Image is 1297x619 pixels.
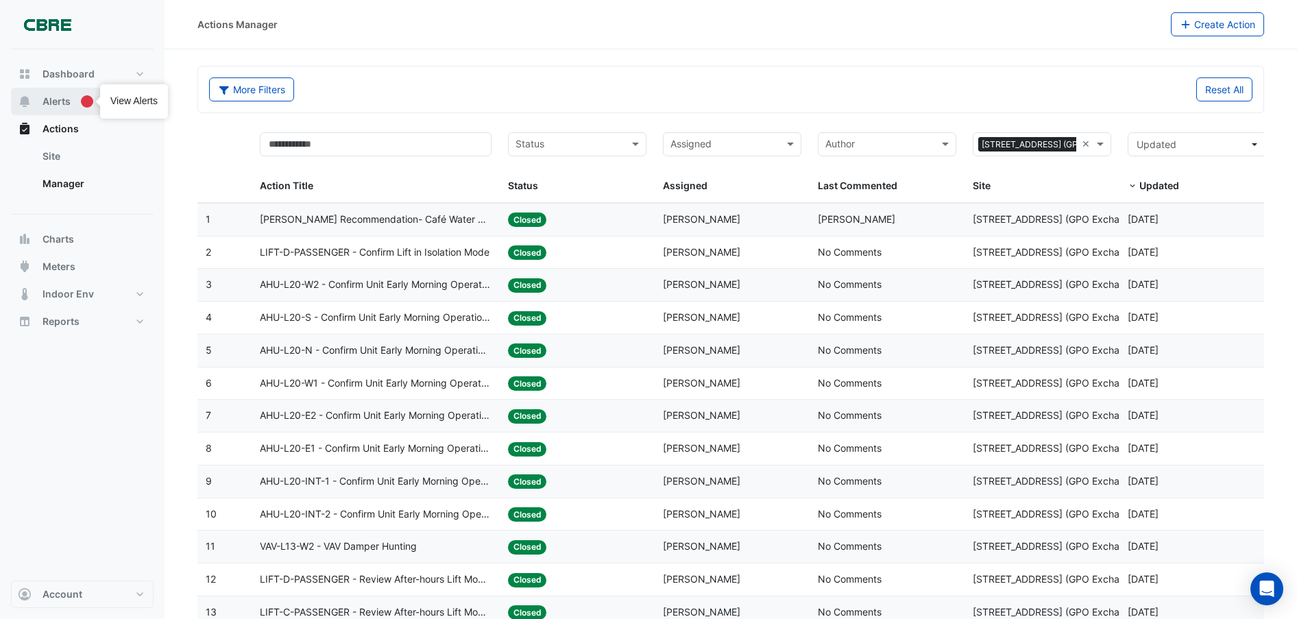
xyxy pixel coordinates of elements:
span: 2025-09-05T11:20:57.103 [1128,540,1159,552]
span: No Comments [818,442,882,454]
span: AHU-L20-E2 - Confirm Unit Early Morning Operation (Energy Saving) [260,408,492,424]
span: [PERSON_NAME] [663,213,740,225]
span: [STREET_ADDRESS] (GPO Exchange) [973,540,1140,552]
span: [PERSON_NAME] [663,278,740,290]
button: Actions [11,115,154,143]
span: AHU-L20-W1 - Confirm Unit Early Morning Operation (Energy Saving) [260,376,492,391]
span: [STREET_ADDRESS] (GPO Exchange) [973,573,1140,585]
span: 4 [206,311,212,323]
span: Account [43,587,82,601]
span: AHU-L20-N - Confirm Unit Early Morning Operation (Energy Saving) [260,343,492,359]
span: AHU-L20-INT-1 - Confirm Unit Early Morning Operation (Energy Saving) [260,474,492,489]
app-icon: Indoor Env [18,287,32,301]
span: Actions [43,122,79,136]
span: AHU-L20-INT-2 - Confirm Unit Early Morning Operation (Energy Saving) [260,507,492,522]
span: Closed [508,376,547,391]
div: Tooltip anchor [81,95,93,108]
span: No Comments [818,540,882,552]
span: 2025-09-05T11:20:52.152 [1128,606,1159,618]
button: Dashboard [11,60,154,88]
span: Closed [508,573,547,587]
button: Reset All [1196,77,1252,101]
app-icon: Charts [18,232,32,246]
span: No Comments [818,409,882,421]
span: [PERSON_NAME] [818,213,895,225]
span: Meters [43,260,75,274]
span: Status [508,180,538,191]
span: [PERSON_NAME] [663,606,740,618]
div: View Alerts [110,95,158,108]
app-icon: Reports [18,315,32,328]
span: [STREET_ADDRESS] (GPO Exchange) [973,475,1140,487]
span: 2025-09-05T11:21:02.211 [1128,475,1159,487]
span: Closed [508,507,547,522]
span: [STREET_ADDRESS] (GPO Exchange) [973,377,1140,389]
span: Updated [1137,138,1176,150]
span: 3 [206,278,212,290]
button: Create Action [1171,12,1265,36]
span: 2025-09-08T12:44:10.663 [1128,213,1159,225]
span: 2025-09-05T11:21:18.628 [1128,278,1159,290]
span: 10 [206,508,217,520]
span: Indoor Env [43,287,94,301]
span: Closed [508,213,547,227]
span: [STREET_ADDRESS] (GPO Exchange) [973,409,1140,421]
span: 11 [206,540,215,552]
span: Action Title [260,180,313,191]
span: 2 [206,246,211,258]
button: More Filters [209,77,294,101]
span: [STREET_ADDRESS] (GPO Exchange) [973,606,1140,618]
span: [PERSON_NAME] [663,344,740,356]
div: Actions Manager [197,17,278,32]
span: 9 [206,475,212,487]
span: [PERSON_NAME] [663,409,740,421]
a: Manager [32,170,154,197]
span: Charts [43,232,74,246]
span: LIFT-D-PASSENGER - Confirm Lift in Isolation Mode [260,245,489,260]
span: Last Commented [818,180,897,191]
span: [STREET_ADDRESS] (GPO Exchange) [978,137,1130,152]
span: Updated [1139,180,1179,191]
span: Closed [508,409,547,424]
span: [PERSON_NAME] Recommendation- Café Water Usage [260,212,492,228]
span: No Comments [818,311,882,323]
span: 2025-09-05T11:21:07.499 [1128,409,1159,421]
span: Closed [508,311,547,326]
span: 5 [206,344,212,356]
span: 2025-09-05T11:21:12.818 [1128,344,1159,356]
app-icon: Alerts [18,95,32,108]
button: Account [11,581,154,608]
span: VAV-L13-W2 - VAV Damper Hunting [260,539,417,555]
span: No Comments [818,278,882,290]
span: [PERSON_NAME] [663,540,740,552]
span: 8 [206,442,212,454]
span: [STREET_ADDRESS] (GPO Exchange) [973,246,1140,258]
button: Updated [1128,132,1266,156]
span: No Comments [818,377,882,389]
span: No Comments [818,246,882,258]
span: [STREET_ADDRESS] (GPO Exchange) [973,278,1140,290]
span: [STREET_ADDRESS] (GPO Exchange) [973,508,1140,520]
button: Meters [11,253,154,280]
span: AHU-L20-W2 - Confirm Unit Early Morning Operation (Energy Saving) [260,277,492,293]
span: 2025-09-05T11:20:59.482 [1128,508,1159,520]
span: [PERSON_NAME] [663,377,740,389]
span: Closed [508,540,547,555]
span: Dashboard [43,67,95,81]
span: [STREET_ADDRESS] (GPO Exchange) [973,213,1140,225]
span: No Comments [818,508,882,520]
span: Closed [508,442,547,457]
span: 2025-09-08T09:21:00.785 [1128,246,1159,258]
span: Closed [508,343,547,358]
div: Open Intercom Messenger [1250,572,1283,605]
span: Closed [508,474,547,489]
span: Assigned [663,180,707,191]
app-icon: Actions [18,122,32,136]
span: [PERSON_NAME] [663,442,740,454]
span: [STREET_ADDRESS] (GPO Exchange) [973,442,1140,454]
span: No Comments [818,573,882,585]
span: [STREET_ADDRESS] (GPO Exchange) [973,344,1140,356]
span: Closed [508,278,547,293]
span: 2025-09-05T11:21:09.891 [1128,377,1159,389]
span: AHU-L20-S - Confirm Unit Early Morning Operation (Energy Saving) [260,310,492,326]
